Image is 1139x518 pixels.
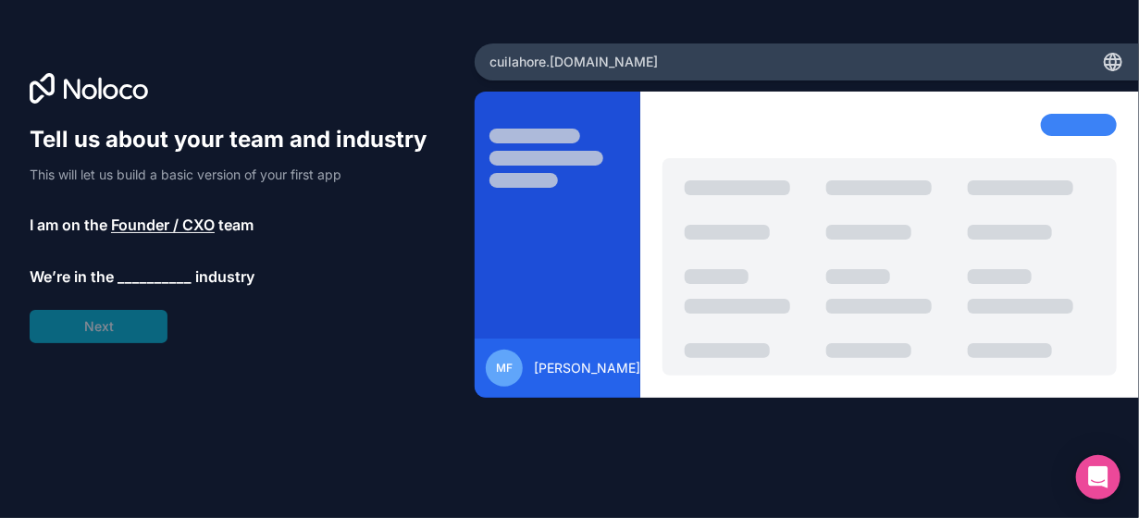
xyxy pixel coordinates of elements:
h1: Tell us about your team and industry [30,125,444,154]
span: I am on the [30,214,107,236]
span: cuilahore .[DOMAIN_NAME] [489,53,658,71]
span: team [218,214,254,236]
span: __________ [118,265,192,288]
span: [PERSON_NAME] [534,359,640,377]
span: We’re in the [30,265,114,288]
span: MF [496,361,513,376]
p: This will let us build a basic version of your first app [30,166,444,184]
div: Open Intercom Messenger [1076,455,1120,499]
span: industry [195,265,254,288]
span: Founder / CXO [111,214,215,236]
